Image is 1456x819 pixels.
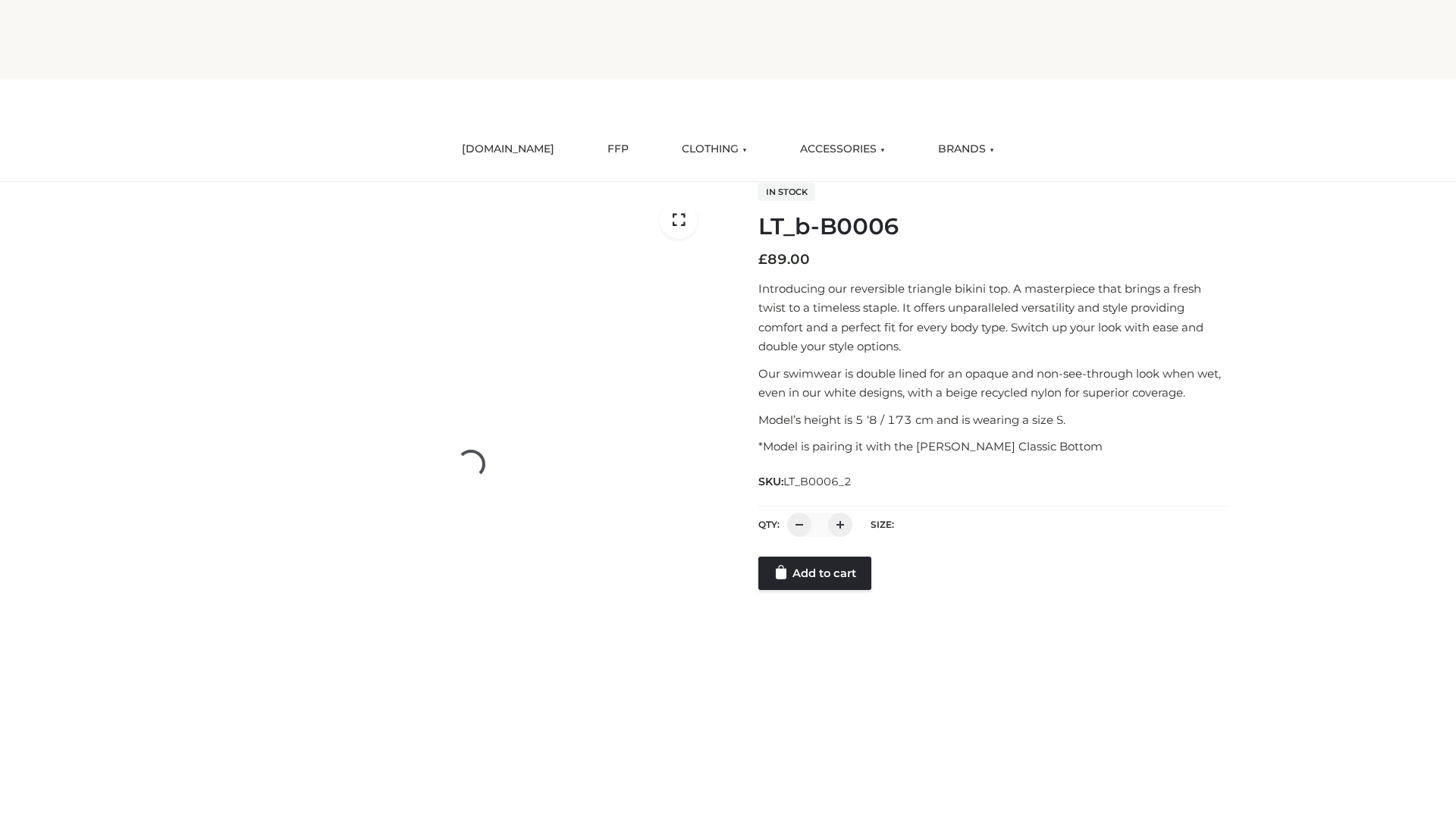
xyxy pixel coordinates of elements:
h1: LT_b-B0006 [758,213,1231,240]
bdi: 89.00 [758,251,810,268]
a: ACCESSORIES [789,133,896,166]
a: BRANDS [927,133,1006,166]
p: Introducing our reversible triangle bikini top. A masterpiece that brings a fresh twist to a time... [758,279,1231,356]
a: Add to cart [758,557,871,590]
p: Our swimwear is double lined for an opaque and non-see-through look when wet, even in our white d... [758,364,1231,403]
a: FFP [596,133,640,166]
span: In stock [758,183,815,201]
label: QTY: [758,519,780,530]
span: SKU: [758,472,853,491]
a: [DOMAIN_NAME] [450,133,566,166]
p: *Model is pairing it with the [PERSON_NAME] Classic Bottom [758,437,1231,457]
label: Size: [871,519,894,530]
a: CLOTHING [670,133,758,166]
span: £ [758,251,767,268]
span: LT_B0006_2 [783,475,852,488]
p: Model’s height is 5 ‘8 / 173 cm and is wearing a size S. [758,410,1231,430]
